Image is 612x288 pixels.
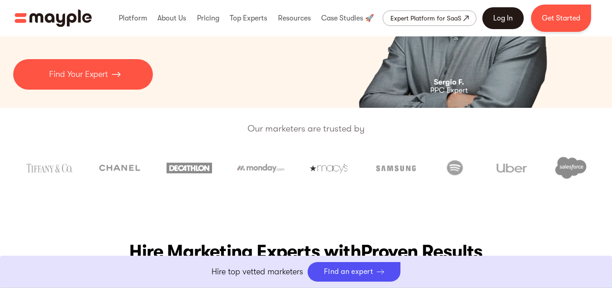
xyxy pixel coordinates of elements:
[13,59,153,90] a: Find Your Expert
[531,5,591,32] a: Get Started
[361,241,483,262] span: Proven Results
[482,7,524,29] a: Log In
[383,10,476,26] a: Expert Platform for SaaS
[390,13,461,24] div: Expert Platform for SaaS
[195,4,222,33] div: Pricing
[116,4,149,33] div: Platform
[276,4,313,33] div: Resources
[155,4,188,33] div: About Us
[13,239,599,264] h2: Hire Marketing Experts with
[15,10,92,27] img: Mayple logo
[15,10,92,27] a: home
[49,68,108,81] p: Find Your Expert
[228,4,269,33] div: Top Experts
